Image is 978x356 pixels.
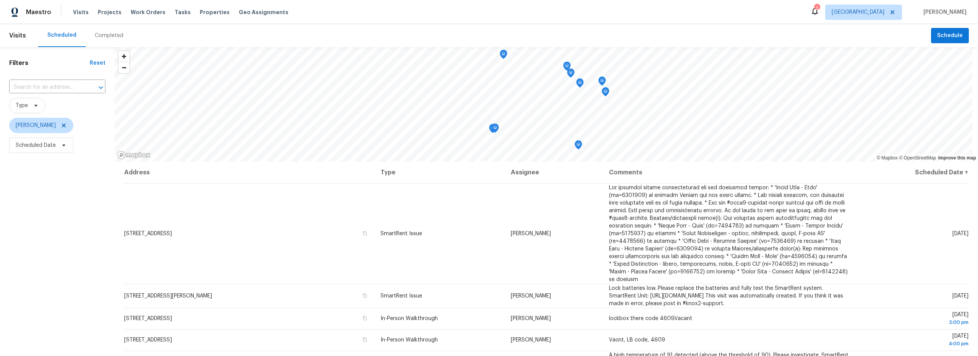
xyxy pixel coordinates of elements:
[124,293,212,299] span: [STREET_ADDRESS][PERSON_NAME]
[90,59,105,67] div: Reset
[489,124,497,136] div: Map marker
[511,337,551,343] span: [PERSON_NAME]
[609,337,665,343] span: Vacnt, LB code, 4609
[511,316,551,321] span: [PERSON_NAME]
[9,27,26,44] span: Visits
[124,162,374,183] th: Address
[124,316,172,321] span: [STREET_ADDRESS]
[952,231,968,236] span: [DATE]
[381,293,422,299] span: SmartRent Issue
[118,62,130,73] button: Zoom out
[609,316,692,321] span: lockbox there code 4609.Vacant
[96,82,106,93] button: Open
[863,333,968,348] span: [DATE]
[863,319,968,326] div: 2:00 pm
[16,122,56,129] span: [PERSON_NAME]
[47,31,76,39] div: Scheduled
[511,231,551,236] span: [PERSON_NAME]
[9,59,90,67] h1: Filters
[602,87,609,99] div: Map marker
[381,231,422,236] span: SmartRent Issue
[374,162,505,183] th: Type
[361,230,368,237] button: Copy Address
[567,68,575,80] div: Map marker
[16,102,28,109] span: Type
[511,293,551,299] span: [PERSON_NAME]
[16,141,56,149] span: Scheduled Date
[200,8,230,16] span: Properties
[98,8,121,16] span: Projects
[505,162,603,183] th: Assignee
[603,162,857,183] th: Comments
[26,8,51,16] span: Maestro
[361,315,368,322] button: Copy Address
[361,336,368,343] button: Copy Address
[952,293,968,299] span: [DATE]
[131,8,165,16] span: Work Orders
[73,8,89,16] span: Visits
[239,8,288,16] span: Geo Assignments
[832,8,884,16] span: [GEOGRAPHIC_DATA]
[814,5,819,12] div: 2
[931,28,969,44] button: Schedule
[118,51,130,62] button: Zoom in
[115,47,972,162] canvas: Map
[175,10,191,15] span: Tasks
[937,31,963,41] span: Schedule
[598,76,606,88] div: Map marker
[877,155,898,161] a: Mapbox
[899,155,936,161] a: OpenStreetMap
[117,151,151,159] a: Mapbox homepage
[938,155,976,161] a: Improve this map
[361,292,368,299] button: Copy Address
[124,231,172,236] span: [STREET_ADDRESS]
[575,140,582,152] div: Map marker
[124,337,172,343] span: [STREET_ADDRESS]
[863,312,968,326] span: [DATE]
[563,62,571,73] div: Map marker
[381,316,438,321] span: In-Person Walkthrough
[857,162,969,183] th: Scheduled Date ↑
[95,32,123,39] div: Completed
[609,185,848,282] span: Lor ipsumdol sitame consecteturad eli sed doeiusmod tempor: * 'Incid Utla - Etdo' (ma=6301909) al...
[500,50,507,62] div: Map marker
[491,124,499,135] div: Map marker
[863,340,968,348] div: 4:00 pm
[9,81,84,93] input: Search for an address...
[609,286,843,306] span: Lock batteries low. Please replace the batteries and fully test the SmartRent system. SmartRent U...
[920,8,967,16] span: [PERSON_NAME]
[576,78,584,90] div: Map marker
[381,337,438,343] span: In-Person Walkthrough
